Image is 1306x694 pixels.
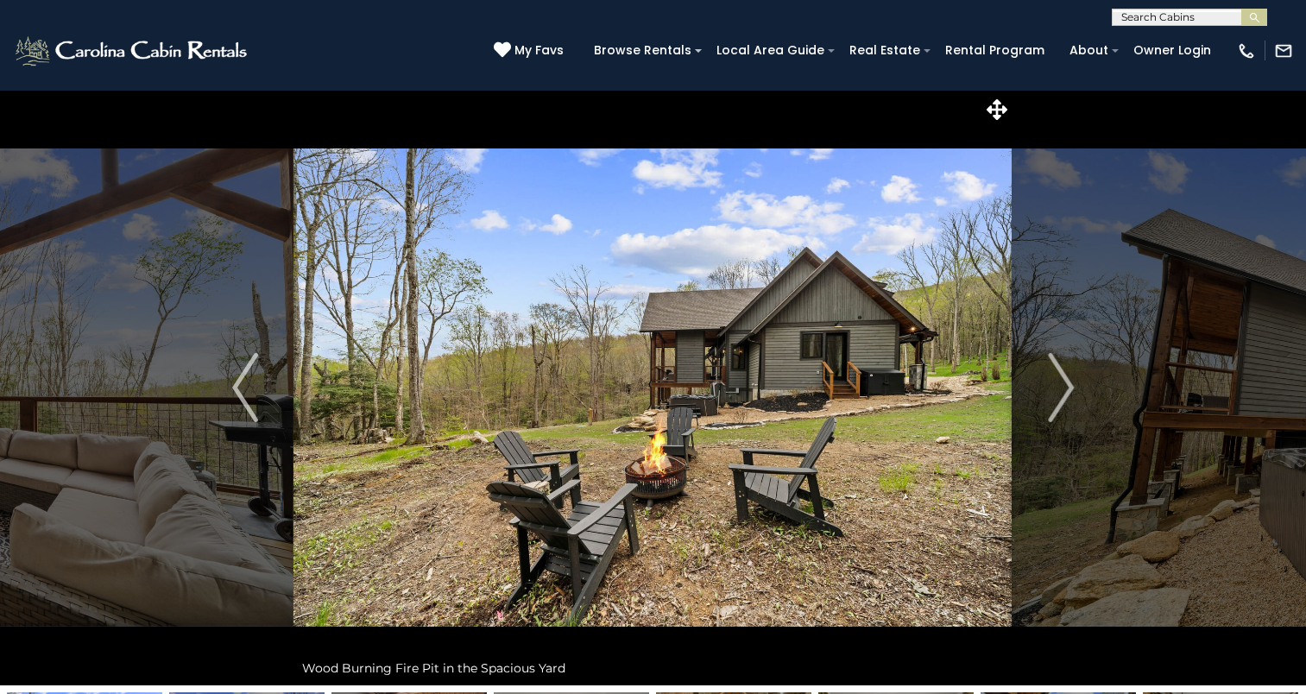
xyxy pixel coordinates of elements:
img: phone-regular-white.png [1237,41,1256,60]
a: About [1061,37,1117,64]
img: White-1-2.png [13,34,252,68]
a: Local Area Guide [708,37,833,64]
a: Browse Rentals [585,37,700,64]
div: Wood Burning Fire Pit in the Spacious Yard [293,651,1012,685]
img: arrow [232,353,258,422]
a: Rental Program [937,37,1053,64]
img: mail-regular-white.png [1274,41,1293,60]
a: My Favs [494,41,568,60]
img: arrow [1048,353,1074,422]
button: Previous [197,90,293,685]
a: Real Estate [841,37,929,64]
span: My Favs [514,41,564,60]
button: Next [1013,90,1109,685]
a: Owner Login [1125,37,1220,64]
